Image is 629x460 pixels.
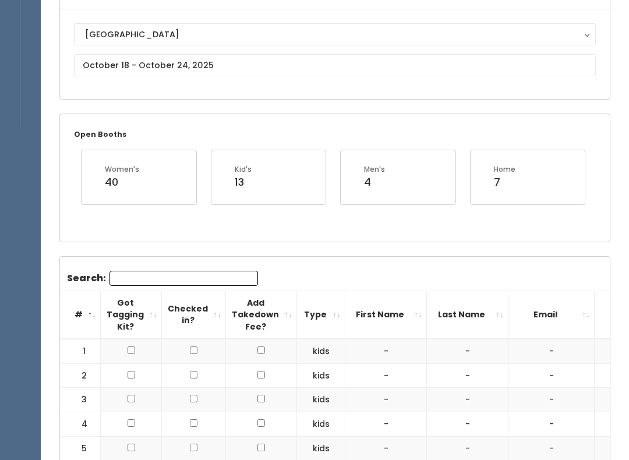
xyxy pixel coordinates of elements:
td: - [508,412,595,437]
input: October 18 - October 24, 2025 [74,54,596,76]
td: kids [297,363,345,388]
td: - [427,339,508,363]
td: 1 [60,339,101,363]
th: Last Name: activate to sort column ascending [427,291,508,339]
td: 3 [60,388,101,412]
th: Checked in?: activate to sort column ascending [162,291,226,339]
td: - [427,412,508,437]
div: 4 [364,175,385,190]
input: Search: [109,271,258,286]
div: Kid's [235,164,252,175]
td: - [427,363,508,388]
td: - [345,412,427,437]
th: Got Tagging Kit?: activate to sort column ascending [101,291,162,339]
div: Women's [105,164,139,175]
div: Home [494,164,515,175]
td: - [508,363,595,388]
th: Email: activate to sort column ascending [508,291,595,339]
th: Add Takedown Fee?: activate to sort column ascending [226,291,297,339]
th: Type: activate to sort column ascending [297,291,345,339]
td: kids [297,388,345,412]
td: kids [297,412,345,437]
td: 2 [60,363,101,388]
td: - [345,339,427,363]
th: #: activate to sort column descending [60,291,101,339]
div: 13 [235,175,252,190]
div: 7 [494,175,515,190]
div: Men's [364,164,385,175]
td: - [345,388,427,412]
div: 40 [105,175,139,190]
td: - [508,339,595,363]
td: - [345,363,427,388]
td: - [508,388,595,412]
label: Search: [67,271,258,286]
td: kids [297,339,345,363]
td: 4 [60,412,101,437]
small: Open Booths [74,129,126,139]
td: - [427,388,508,412]
div: [GEOGRAPHIC_DATA] [85,28,585,41]
th: First Name: activate to sort column ascending [345,291,427,339]
button: [GEOGRAPHIC_DATA] [74,23,596,45]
